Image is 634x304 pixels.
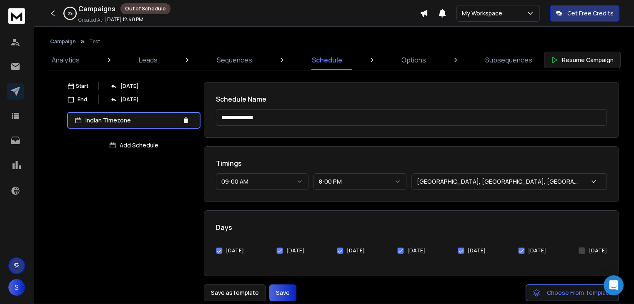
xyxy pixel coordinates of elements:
h1: Schedule Name [216,94,607,104]
p: Subsequences [485,55,532,65]
p: [GEOGRAPHIC_DATA], [GEOGRAPHIC_DATA], [GEOGRAPHIC_DATA], [GEOGRAPHIC_DATA] (UTC+5:30) [417,177,583,186]
p: My Workspace [462,9,506,17]
a: Options [396,50,431,70]
p: [DATE] [120,96,138,103]
label: [DATE] [286,247,304,254]
p: Analytics [52,55,80,65]
img: logo [8,8,25,24]
a: Sequences [212,50,257,70]
span: Choose From Template [547,289,612,297]
button: Get Free Credits [550,5,619,22]
button: Choose From Template [526,284,619,301]
button: 8:00 PM [313,173,406,190]
a: Analytics [47,50,85,70]
button: Resume Campaign [544,52,621,68]
a: Subsequences [480,50,537,70]
button: Add Schedule [67,137,200,154]
h1: Timings [216,158,607,168]
p: [DATE] 12:40 PM [105,16,143,23]
button: S [8,279,25,296]
p: Options [401,55,426,65]
p: Leads [139,55,158,65]
div: Out of Schedule [120,3,170,14]
p: [DATE] [120,83,138,90]
h1: Campaigns [78,4,115,14]
div: Open Intercom Messenger [604,275,624,295]
p: Schedule [312,55,342,65]
button: Save [269,284,296,301]
label: [DATE] [468,247,486,254]
p: Test [89,38,100,45]
a: Schedule [307,50,347,70]
label: [DATE] [226,247,244,254]
label: [DATE] [528,247,546,254]
label: [DATE] [347,247,365,254]
h1: Days [216,222,607,232]
p: Start [76,83,88,90]
button: Campaign [50,38,76,45]
p: 0 % [68,11,73,16]
p: Sequences [217,55,252,65]
p: End [78,96,87,103]
label: [DATE] [589,247,606,254]
p: Created At: [78,17,103,23]
a: Leads [134,50,163,70]
button: 09:00 AM [216,173,309,190]
button: Save asTemplate [204,284,266,301]
p: Get Free Credits [567,9,614,17]
p: Indian Timezone [85,116,179,125]
label: [DATE] [407,247,425,254]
